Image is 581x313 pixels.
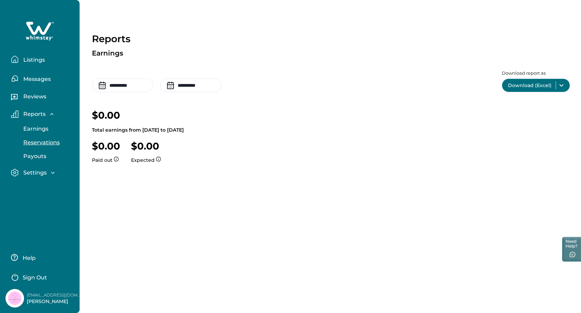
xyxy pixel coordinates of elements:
[11,110,74,118] button: Reports
[27,298,82,305] p: [PERSON_NAME]
[16,149,79,163] button: Payouts
[11,72,74,85] button: Messages
[11,270,72,284] button: Sign Out
[131,140,161,152] p: $0.00
[11,122,74,163] div: Reports
[11,52,74,66] button: Listings
[21,125,48,132] p: Earnings
[21,255,36,262] p: Help
[5,289,24,308] img: Whimstay Host
[21,93,46,100] p: Reviews
[92,121,184,134] p: Total earnings from [DATE] to [DATE]
[11,251,72,264] button: Help
[92,50,123,57] p: Earnings
[131,152,161,163] p: Expected
[92,109,184,121] p: $0.00
[11,169,74,177] button: Settings
[21,57,45,63] p: Listings
[23,274,47,281] p: Sign Out
[11,91,74,105] button: Reviews
[21,153,46,160] p: Payouts
[21,139,60,146] p: Reservations
[502,71,569,76] p: Download report as
[92,152,120,163] p: Paid out
[502,79,570,92] button: Download (Excel)
[16,136,79,149] button: Reservations
[27,292,82,299] p: [EMAIL_ADDRESS][DOMAIN_NAME]
[16,122,79,136] button: Earnings
[92,33,569,45] p: Reports
[92,140,120,152] p: $0.00
[21,169,47,176] p: Settings
[21,111,46,118] p: Reports
[21,76,51,83] p: Messages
